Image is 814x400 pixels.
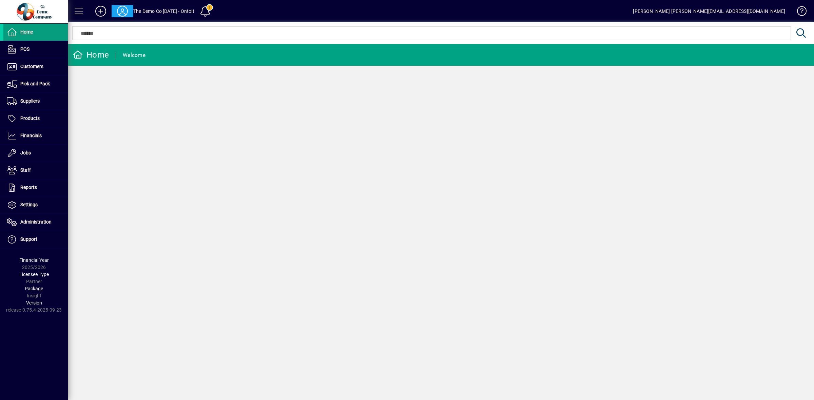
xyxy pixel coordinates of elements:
div: The Demo Co [DATE] - Ontoit [133,6,194,17]
a: Support [3,231,68,248]
a: Customers [3,58,68,75]
a: Settings [3,196,68,213]
span: Jobs [20,150,31,155]
span: Financial Year [19,257,49,263]
span: Suppliers [20,98,40,104]
a: Financials [3,127,68,144]
div: [PERSON_NAME] [PERSON_NAME][EMAIL_ADDRESS][DOMAIN_NAME] [633,6,785,17]
a: Staff [3,162,68,179]
span: Products [20,115,40,121]
div: Home [73,49,109,60]
button: Add [90,5,112,17]
span: Support [20,236,37,242]
a: Administration [3,214,68,231]
a: Knowledge Base [792,1,806,23]
span: Staff [20,167,31,173]
span: POS [20,46,30,52]
a: Pick and Pack [3,76,68,92]
span: Financials [20,133,42,138]
a: Suppliers [3,93,68,110]
span: Package [25,286,43,291]
span: Licensee Type [19,272,49,277]
span: Administration [20,219,52,225]
span: Settings [20,202,38,207]
a: POS [3,41,68,58]
a: Products [3,110,68,127]
span: Customers [20,64,43,69]
a: Reports [3,179,68,196]
span: Pick and Pack [20,81,50,86]
button: Profile [112,5,133,17]
span: Home [20,29,33,35]
span: Reports [20,185,37,190]
a: Jobs [3,145,68,162]
span: Version [26,300,42,306]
